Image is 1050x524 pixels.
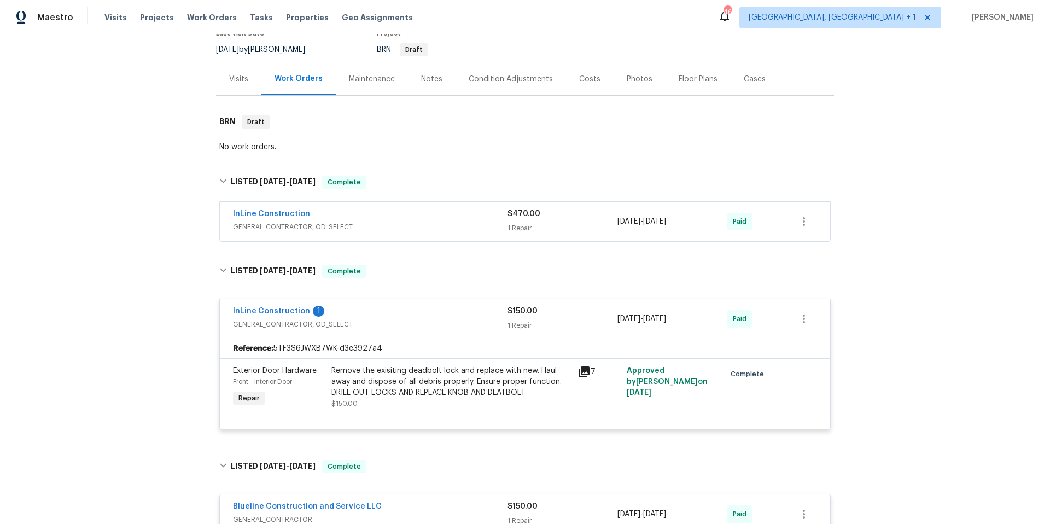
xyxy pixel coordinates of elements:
span: Approved by [PERSON_NAME] on [627,367,708,397]
div: No work orders. [219,142,831,153]
span: Draft [401,46,427,53]
a: Blueline Construction and Service LLC [233,503,382,510]
span: [DATE] [260,178,286,185]
span: Properties [286,12,329,23]
span: Maestro [37,12,73,23]
div: 46 [724,7,731,18]
div: 5TF3S6JWXB7WK-d3e3927a4 [220,339,830,358]
span: $150.00 [331,400,358,407]
h6: BRN [219,115,235,129]
span: [PERSON_NAME] [967,12,1034,23]
div: 1 [313,306,324,317]
span: [DATE] [627,389,651,397]
span: [DATE] [260,267,286,275]
h6: LISTED [231,176,316,189]
span: GENERAL_CONTRACTOR, OD_SELECT [233,222,507,232]
span: Front - Interior Door [233,379,292,385]
span: [GEOGRAPHIC_DATA], [GEOGRAPHIC_DATA] + 1 [749,12,916,23]
span: Geo Assignments [342,12,413,23]
div: Visits [229,74,248,85]
span: [DATE] [617,510,640,518]
div: 7 [577,365,620,379]
div: Floor Plans [679,74,717,85]
span: [DATE] [289,178,316,185]
span: Work Orders [187,12,237,23]
span: Complete [323,177,365,188]
div: Cases [744,74,766,85]
div: LISTED [DATE]-[DATE]Complete [216,449,834,484]
span: Paid [733,313,751,324]
span: [DATE] [617,315,640,323]
span: [DATE] [260,462,286,470]
span: [DATE] [216,46,239,54]
span: [DATE] [289,267,316,275]
span: - [617,313,666,324]
span: [DATE] [289,462,316,470]
div: Remove the exisiting deadbolt lock and replace with new. Haul away and dispose of all debris prop... [331,365,571,398]
a: InLine Construction [233,210,310,218]
span: - [260,178,316,185]
span: - [260,267,316,275]
span: [DATE] [617,218,640,225]
div: LISTED [DATE]-[DATE]Complete [216,165,834,200]
div: 1 Repair [507,320,617,331]
div: Costs [579,74,600,85]
b: Reference: [233,343,273,354]
span: Projects [140,12,174,23]
span: $150.00 [507,307,538,315]
span: Paid [733,509,751,520]
div: LISTED [DATE]-[DATE]Complete [216,254,834,289]
span: - [617,216,666,227]
span: Complete [731,369,768,380]
div: Maintenance [349,74,395,85]
span: $470.00 [507,210,540,218]
span: [DATE] [643,315,666,323]
span: [DATE] [643,218,666,225]
a: InLine Construction [233,307,310,315]
div: Work Orders [275,73,323,84]
span: Visits [104,12,127,23]
span: Draft [243,117,269,127]
h6: LISTED [231,460,316,473]
h6: LISTED [231,265,316,278]
span: Tasks [250,14,273,21]
div: Notes [421,74,442,85]
span: BRN [377,46,428,54]
div: by [PERSON_NAME] [216,43,318,56]
span: Complete [323,461,365,472]
div: BRN Draft [216,104,834,139]
div: Photos [627,74,652,85]
span: Complete [323,266,365,277]
span: Paid [733,216,751,227]
span: Repair [234,393,264,404]
div: 1 Repair [507,223,617,234]
span: - [617,509,666,520]
span: Exterior Door Hardware [233,367,317,375]
div: Condition Adjustments [469,74,553,85]
span: GENERAL_CONTRACTOR, OD_SELECT [233,319,507,330]
span: $150.00 [507,503,538,510]
span: - [260,462,316,470]
span: [DATE] [643,510,666,518]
